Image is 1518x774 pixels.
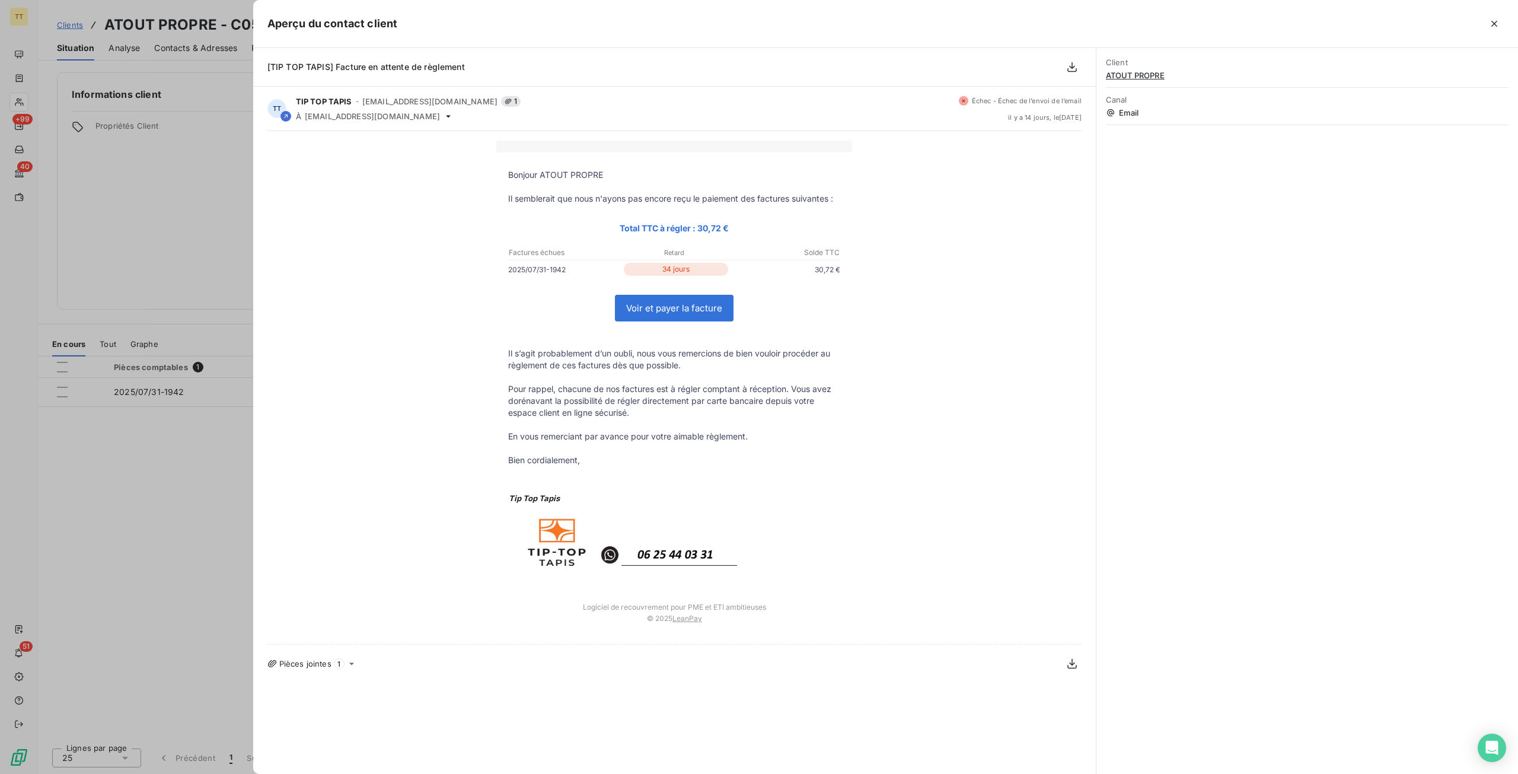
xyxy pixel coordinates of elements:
[296,97,352,106] span: TIP TOP TAPIS
[1106,95,1509,104] span: Canal
[508,193,840,205] p: Il semblerait que nous n'ayons pas encore reçu le paiement des factures suivantes :
[972,97,1082,104] span: Échec - Échec de l’envoi de l’email
[508,221,840,235] p: Total TTC à régler : 30,72 €
[356,98,359,105] span: -
[501,96,521,107] span: 1
[508,348,840,371] p: Il s’agit probablement d’un oubli, nous vous remercions de bien vouloir procéder au règlement de ...
[508,454,840,466] p: Bien cordialement,
[496,591,852,611] td: Logiciel de recouvrement pour PME et ETI ambitieuses
[267,62,465,72] span: [TIP TOP TAPIS] Facture en attente de règlement
[305,112,440,121] span: [EMAIL_ADDRESS][DOMAIN_NAME]
[279,659,331,668] span: Pièces jointes
[508,383,840,419] p: Pour rappel, chacune de nos factures est à régler comptant à réception. Vous avez dorénavant la p...
[508,169,840,181] p: Bonjour ATOUT PROPRE
[616,295,733,321] a: Voir et payer la facture
[620,247,729,258] p: Retard
[509,493,560,503] i: Tip Top Tapis
[624,263,729,276] p: 34 jours
[1106,71,1509,80] span: ATOUT PROPRE
[296,112,301,121] span: À
[509,504,758,578] img: AIorK4wgIf6NT--oJoHmoWqe7gomNOEy5AnKobbXTGu0GjUZqFqmJ7Xug5A84SWgPmcmIWzncRtsBUocxK-k
[1478,734,1506,762] div: Open Intercom Messenger
[1008,114,1082,121] span: il y a 14 jours , le [DATE]
[508,431,840,442] p: En vous remerciant par avance pour votre aimable règlement.
[267,99,286,118] div: TT
[496,611,852,635] td: © 2025
[508,263,621,276] p: 2025/07/31-1942
[267,15,398,32] h5: Aperçu du contact client
[362,97,498,106] span: [EMAIL_ADDRESS][DOMAIN_NAME]
[672,614,702,623] a: LeanPay
[1106,58,1509,67] span: Client
[509,247,618,258] p: Factures échues
[1106,108,1509,117] span: Email
[731,247,840,258] p: Solde TTC
[334,658,345,669] span: 1
[731,263,840,276] p: 30,72 €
